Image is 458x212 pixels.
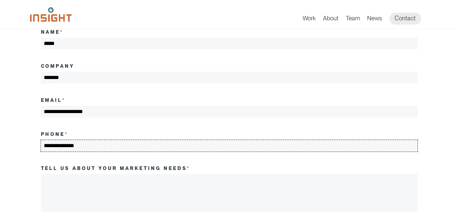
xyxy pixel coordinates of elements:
label: Name [41,29,64,35]
a: About [323,14,339,25]
label: Email [41,97,66,103]
nav: primary navigation menu [303,13,428,25]
label: Company [41,63,75,69]
a: Contact [389,13,421,25]
label: Tell us about your marketing needs [41,165,191,171]
img: Insight Marketing Design [30,7,72,22]
label: Phone [41,131,69,137]
a: Work [303,14,316,25]
a: News [367,14,382,25]
a: Team [346,14,360,25]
